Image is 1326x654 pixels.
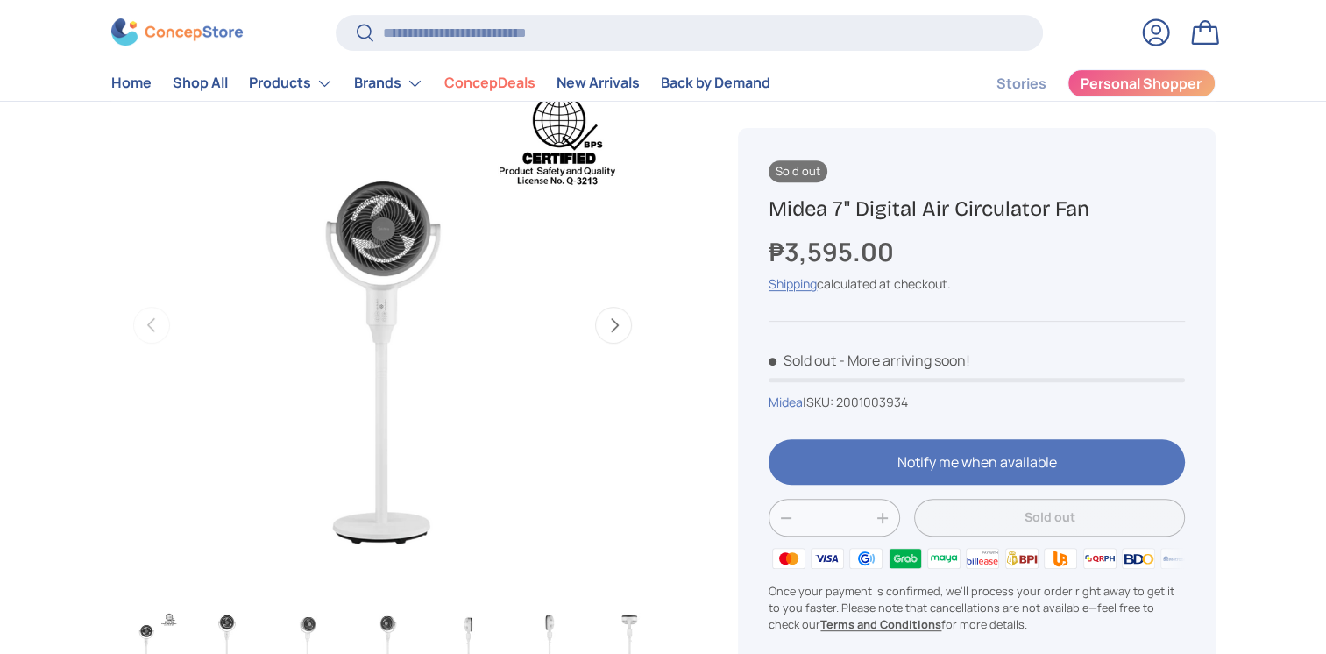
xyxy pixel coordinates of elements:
a: ConcepDeals [444,67,535,101]
nav: Secondary [954,66,1216,101]
strong: ₱3,595.00 [769,234,898,269]
img: grabpay [885,545,924,572]
a: Back by Demand [661,67,770,101]
h1: Midea 7" Digital Air Circulator Fan [769,195,1184,223]
span: Sold out [769,160,827,182]
a: Personal Shopper [1067,69,1216,97]
img: bdo [1119,545,1158,572]
summary: Brands [344,66,434,101]
button: Sold out [914,499,1184,537]
img: ubp [1041,545,1080,572]
a: Shipping [769,275,817,292]
img: maya [925,545,963,572]
img: visa [808,545,847,572]
img: master [769,545,807,572]
a: Terms and Conditions [820,616,941,632]
a: Home [111,67,152,101]
a: Midea [769,394,803,410]
img: billease [963,545,1002,572]
img: ConcepStore [111,19,243,46]
p: - More arriving soon! [839,351,970,370]
a: Shop All [173,67,228,101]
p: Once your payment is confirmed, we'll process your order right away to get it to you faster. Plea... [769,583,1184,634]
span: | [803,394,908,410]
a: New Arrivals [557,67,640,101]
span: SKU: [806,394,833,410]
nav: Primary [111,66,770,101]
a: Stories [996,67,1046,101]
img: qrph [1080,545,1118,572]
img: gcash [847,545,885,572]
summary: Products [238,66,344,101]
span: Sold out [769,351,836,370]
img: bpi [1003,545,1041,572]
span: Personal Shopper [1081,77,1202,91]
div: calculated at checkout. [769,274,1184,293]
span: 2001003934 [836,394,908,410]
img: metrobank [1158,545,1196,572]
